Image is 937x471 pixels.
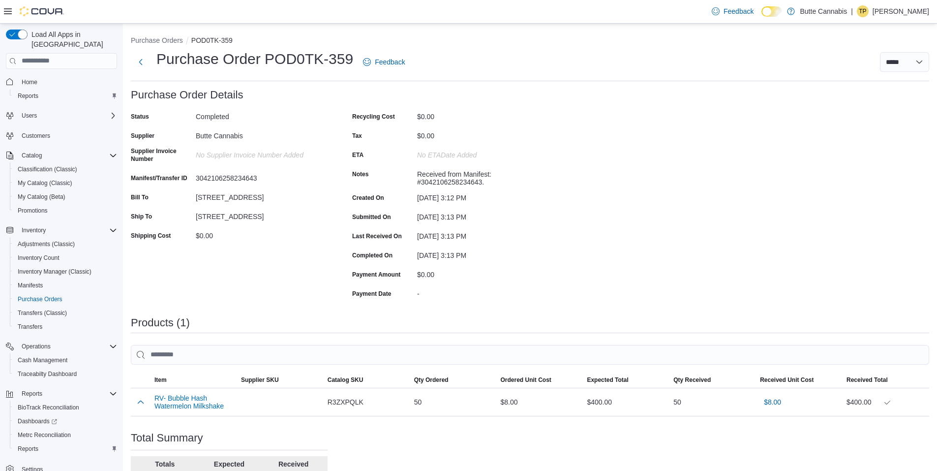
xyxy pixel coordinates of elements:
[10,414,121,428] a: Dashboards
[843,372,929,388] button: Received Total
[10,251,121,265] button: Inventory Count
[14,266,117,278] span: Inventory Manager (Classic)
[18,309,67,317] span: Transfers (Classic)
[14,238,117,250] span: Adjustments (Classic)
[22,78,37,86] span: Home
[22,343,51,350] span: Operations
[131,113,149,121] label: Status
[2,223,121,237] button: Inventory
[10,401,121,414] button: BioTrack Reconciliation
[10,353,121,367] button: Cash Management
[14,307,117,319] span: Transfers (Classic)
[10,204,121,218] button: Promotions
[583,392,669,412] div: $400.00
[328,376,363,384] span: Catalog SKU
[859,5,866,17] span: TP
[724,6,754,16] span: Feedback
[131,432,203,444] h3: Total Summary
[410,372,497,388] button: Qty Ordered
[14,368,117,380] span: Traceabilty Dashboard
[756,372,843,388] button: Received Unit Cost
[18,295,62,303] span: Purchase Orders
[18,76,117,88] span: Home
[14,402,117,413] span: BioTrack Reconciliation
[10,176,121,190] button: My Catalog (Classic)
[669,372,756,388] button: Qty Received
[760,392,785,412] button: $8.00
[18,370,77,378] span: Traceabilty Dashboard
[14,321,46,333] a: Transfers
[196,189,328,201] div: [STREET_ADDRESS]
[2,340,121,353] button: Operations
[14,443,42,455] a: Reports
[417,228,549,240] div: [DATE] 3:13 PM
[131,132,154,140] label: Supplier
[324,372,410,388] button: Catalog SKU
[2,109,121,123] button: Users
[410,392,497,412] div: 50
[14,321,117,333] span: Transfers
[191,36,233,44] button: POD0TK-359
[131,147,192,163] label: Supplier Invoice Number
[10,428,121,442] button: Metrc Reconciliation
[497,372,583,388] button: Ordered Unit Cost
[196,170,328,182] div: 3042106258234643
[2,149,121,162] button: Catalog
[417,190,549,202] div: [DATE] 3:12 PM
[14,354,71,366] a: Cash Management
[196,109,328,121] div: Completed
[18,341,55,352] button: Operations
[14,368,81,380] a: Traceabilty Dashboard
[417,147,549,159] div: No ETADate added
[18,417,57,425] span: Dashboards
[14,191,117,203] span: My Catalog (Beta)
[417,166,549,186] div: Received from Manifest: #3042106258234643.
[131,174,187,182] label: Manifest/Transfer ID
[241,376,279,384] span: Supplier SKU
[359,52,409,72] a: Feedback
[417,267,549,279] div: $0.00
[18,76,41,88] a: Home
[18,268,91,276] span: Inventory Manager (Classic)
[18,224,117,236] span: Inventory
[22,226,46,234] span: Inventory
[154,394,233,410] button: RV- Bubble Hash Watermelon Milkshake
[131,52,151,72] button: Next
[14,293,66,305] a: Purchase Orders
[375,57,405,67] span: Feedback
[18,165,77,173] span: Classification (Classic)
[10,367,121,381] button: Traceabilty Dashboard
[18,323,42,331] span: Transfers
[18,388,46,400] button: Reports
[873,5,929,17] p: [PERSON_NAME]
[131,89,243,101] h3: Purchase Order Details
[417,286,549,298] div: -
[10,190,121,204] button: My Catalog (Beta)
[131,193,149,201] label: Bill To
[417,128,549,140] div: $0.00
[20,6,64,16] img: Cova
[151,372,237,388] button: Item
[22,390,42,398] span: Reports
[18,431,71,439] span: Metrc Reconciliation
[14,177,76,189] a: My Catalog (Classic)
[10,279,121,292] button: Manifests
[131,35,929,47] nav: An example of EuiBreadcrumbs
[199,459,260,469] p: Expected
[10,442,121,456] button: Reports
[14,280,47,291] a: Manifests
[18,254,60,262] span: Inventory Count
[352,232,402,240] label: Last Received On
[352,251,393,259] label: Completed On
[14,163,81,175] a: Classification (Classic)
[237,372,324,388] button: Supplier SKU
[22,132,50,140] span: Customers
[352,271,400,279] label: Payment Amount
[352,194,384,202] label: Created On
[18,92,38,100] span: Reports
[851,5,853,17] p: |
[10,237,121,251] button: Adjustments (Classic)
[18,224,50,236] button: Inventory
[14,429,117,441] span: Metrc Reconciliation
